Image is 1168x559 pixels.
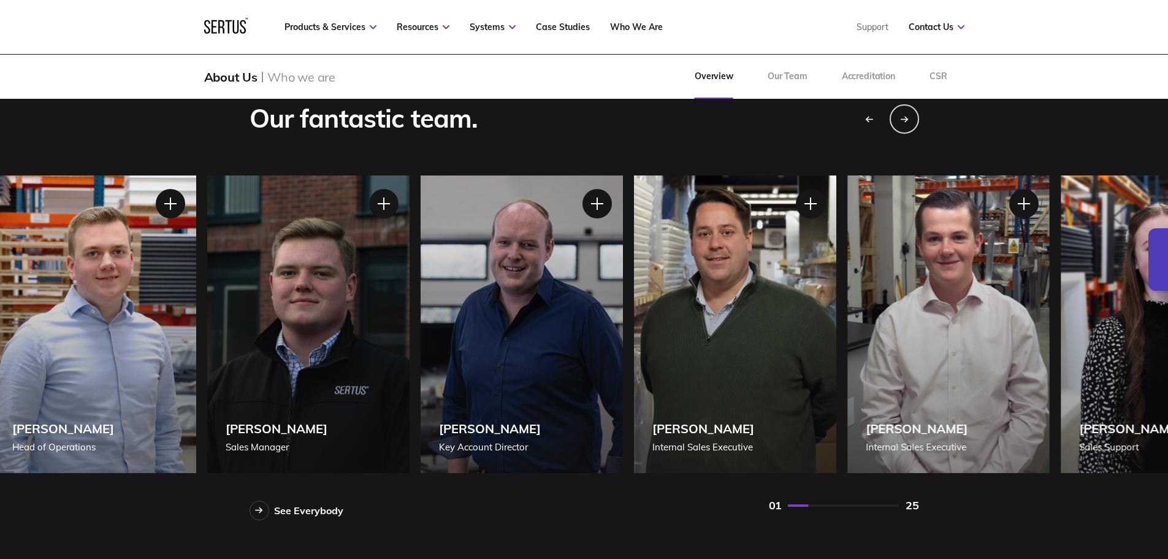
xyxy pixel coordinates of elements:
div: Internal Sales Executive [652,440,754,455]
div: See Everybody [274,504,343,517]
div: [PERSON_NAME] [226,421,327,436]
a: Case Studies [536,21,590,33]
div: Previous slide [854,104,884,134]
a: Contact Us [909,21,964,33]
div: Sales Manager [226,440,327,455]
a: Our Team [750,55,825,99]
div: Our fantastic team. [250,102,478,135]
div: Key Account Director [439,440,541,455]
div: [PERSON_NAME] [439,421,541,436]
div: [PERSON_NAME] [652,421,754,436]
div: Next slide [890,104,919,134]
a: Products & Services [284,21,376,33]
div: Who we are [267,69,335,85]
div: [PERSON_NAME] [12,421,114,436]
div: 25 [906,498,918,512]
div: Internal Sales Executive [866,440,968,455]
div: Head of Operations [12,440,114,455]
a: Systems [470,21,516,33]
a: Support [857,21,888,33]
div: 01 [769,498,782,512]
a: Resources [397,21,449,33]
div: About Us [204,69,258,85]
a: Who We Are [610,21,663,33]
a: CSR [912,55,964,99]
a: Accreditation [825,55,912,99]
div: [PERSON_NAME] [866,421,968,436]
a: See Everybody [250,501,343,520]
